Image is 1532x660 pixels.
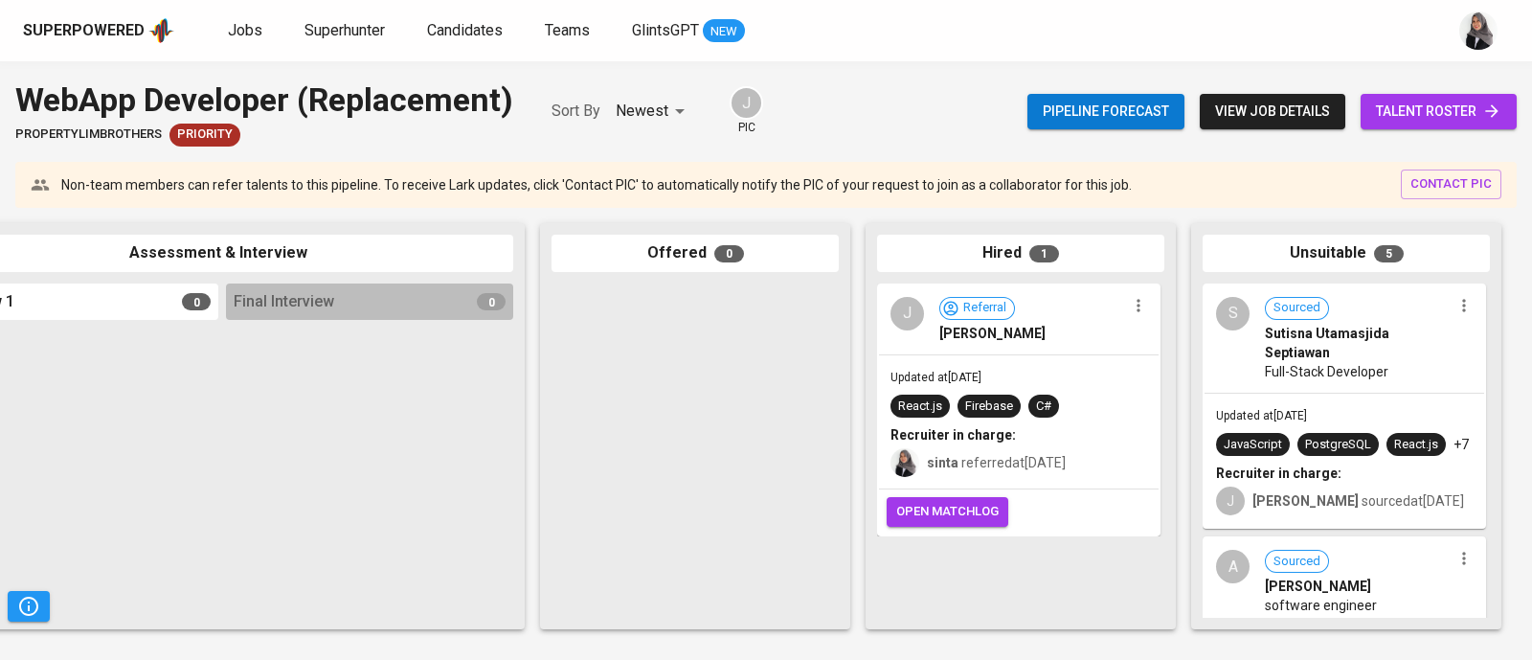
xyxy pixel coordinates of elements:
[1266,299,1328,317] span: Sourced
[228,19,266,43] a: Jobs
[1305,436,1371,454] div: PostgreSQL
[1043,100,1169,124] span: Pipeline forecast
[1200,94,1345,129] button: view job details
[1216,409,1307,422] span: Updated at [DATE]
[890,297,924,330] div: J
[169,125,240,144] span: Priority
[730,86,763,136] div: pic
[1265,324,1452,362] span: Sutisna Utamasjida Septiawan
[8,591,50,622] button: Pipeline Triggers
[965,398,1013,416] div: Firebase
[545,21,590,39] span: Teams
[1361,94,1517,129] a: talent roster
[1036,398,1051,416] div: C#
[15,77,513,124] div: WebApp Developer (Replacement)
[552,100,600,123] p: Sort By
[545,19,594,43] a: Teams
[1265,362,1388,381] span: Full-Stack Developer
[1203,235,1490,272] div: Unsuitable
[887,497,1008,527] button: open matchlog
[890,371,981,384] span: Updated at [DATE]
[304,21,385,39] span: Superhunter
[1216,297,1250,330] div: S
[427,19,507,43] a: Candidates
[1376,100,1501,124] span: talent roster
[616,100,668,123] p: Newest
[23,20,145,42] div: Superpowered
[714,245,744,262] span: 0
[890,448,919,477] img: sinta.windasari@glints.com
[896,501,999,523] span: open matchlog
[956,299,1014,317] span: Referral
[616,94,691,129] div: Newest
[1265,596,1377,615] span: software engineer
[169,124,240,147] div: New Job received from Demand Team
[703,22,745,41] span: NEW
[1265,577,1371,596] span: [PERSON_NAME]
[1027,94,1184,129] button: Pipeline forecast
[23,16,174,45] a: Superpoweredapp logo
[1216,487,1245,515] div: J
[304,19,389,43] a: Superhunter
[1266,553,1328,571] span: Sourced
[632,21,699,39] span: GlintsGPT
[898,398,942,416] div: React.js
[15,125,162,144] span: PropertyLimBrothers
[1394,436,1438,454] div: React.js
[1410,173,1492,195] span: contact pic
[1224,436,1282,454] div: JavaScript
[228,21,262,39] span: Jobs
[890,427,1016,443] b: Recruiter in charge:
[939,324,1046,343] span: [PERSON_NAME]
[1029,245,1059,262] span: 1
[1401,170,1501,199] button: contact pic
[1459,11,1498,50] img: sinta.windasari@glints.com
[61,175,1132,194] p: Non-team members can refer talents to this pipeline. To receive Lark updates, click 'Contact PIC'...
[927,455,958,470] b: sinta
[1453,435,1469,454] p: +7
[552,235,839,272] div: Offered
[632,19,745,43] a: GlintsGPT NEW
[477,293,506,310] span: 0
[877,235,1164,272] div: Hired
[1216,550,1250,583] div: A
[182,293,211,310] span: 0
[148,16,174,45] img: app logo
[1374,245,1404,262] span: 5
[1216,466,1341,481] b: Recruiter in charge:
[234,291,334,313] span: Final Interview
[1252,493,1464,509] span: sourced at [DATE]
[1215,100,1330,124] span: view job details
[927,455,1066,470] span: referred at [DATE]
[1252,493,1359,509] b: [PERSON_NAME]
[427,21,503,39] span: Candidates
[730,86,763,120] div: J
